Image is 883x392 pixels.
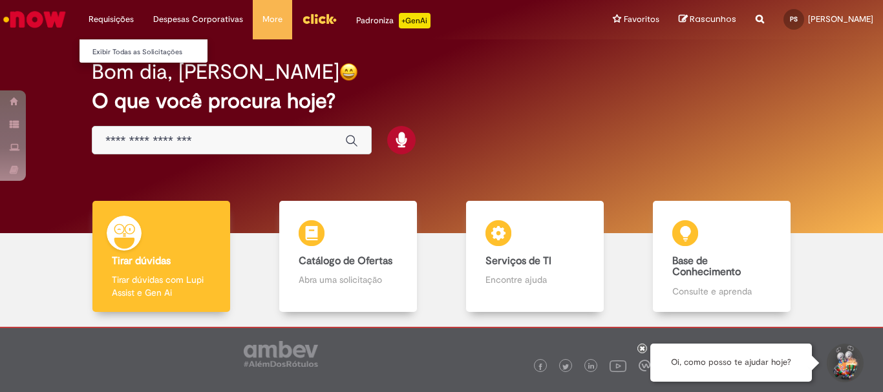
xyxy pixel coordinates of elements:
[68,201,255,313] a: Tirar dúvidas Tirar dúvidas com Lupi Assist e Gen Ai
[485,254,551,267] b: Serviços de TI
[1,6,68,32] img: ServiceNow
[153,13,243,26] span: Despesas Corporativas
[79,39,208,63] ul: Requisições
[588,363,595,371] img: logo_footer_linkedin.png
[89,13,134,26] span: Requisições
[639,360,650,371] img: logo_footer_workplace.png
[339,63,358,81] img: happy-face.png
[92,90,791,112] h2: O que você procura hoje?
[299,273,397,286] p: Abra uma solicitação
[690,13,736,25] span: Rascunhos
[610,357,626,374] img: logo_footer_youtube.png
[825,344,864,382] button: Iniciar Conversa de Suporte
[112,273,210,299] p: Tirar dúvidas com Lupi Assist e Gen Ai
[672,285,771,298] p: Consulte e aprenda
[262,13,282,26] span: More
[628,201,815,313] a: Base de Conhecimento Consulte e aprenda
[80,45,222,59] a: Exibir Todas as Solicitações
[537,364,544,370] img: logo_footer_facebook.png
[808,14,873,25] span: [PERSON_NAME]
[244,341,318,367] img: logo_footer_ambev_rotulo_gray.png
[399,13,431,28] p: +GenAi
[485,273,584,286] p: Encontre ajuda
[255,201,441,313] a: Catálogo de Ofertas Abra uma solicitação
[790,15,798,23] span: PS
[672,254,741,279] b: Base de Conhecimento
[624,13,659,26] span: Favoritos
[562,364,569,370] img: logo_footer_twitter.png
[112,254,171,267] b: Tirar dúvidas
[299,254,392,267] b: Catálogo de Ofertas
[356,13,431,28] div: Padroniza
[302,9,337,28] img: click_logo_yellow_360x200.png
[650,344,812,382] div: Oi, como posso te ajudar hoje?
[92,61,339,83] h2: Bom dia, [PERSON_NAME]
[441,201,628,313] a: Serviços de TI Encontre ajuda
[679,14,736,26] a: Rascunhos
